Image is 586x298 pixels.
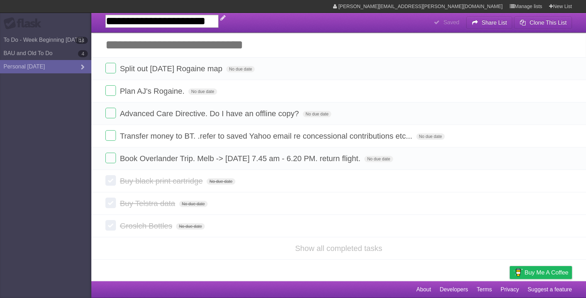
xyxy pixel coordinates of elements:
img: Buy me a coffee [513,266,523,278]
label: Done [105,198,116,208]
button: Share List [466,16,513,29]
b: Saved [443,19,459,25]
span: No due date [303,111,331,117]
label: Done [105,175,116,186]
span: No due date [188,88,217,95]
a: Buy me a coffee [510,266,572,279]
a: Privacy [501,283,519,296]
a: Suggest a feature [528,283,572,296]
span: No due date [176,223,204,230]
a: Developers [439,283,468,296]
label: Done [105,63,116,73]
span: Buy Telstra data [120,199,177,208]
span: Split out [DATE] Rogaine map [120,64,224,73]
b: Clone This List [529,20,567,26]
span: No due date [364,156,393,162]
span: No due date [226,66,255,72]
span: No due date [207,178,235,185]
b: 4 [78,50,88,57]
b: 14 [75,37,88,44]
a: Terms [477,283,492,296]
span: Groslch Bottles [120,221,174,230]
span: Advanced Care Directive. Do I have an offline copy? [120,109,301,118]
label: Done [105,220,116,231]
span: No due date [179,201,208,207]
span: Plan AJ's Rogaine. [120,87,186,95]
span: Buy black print cartridge [120,177,204,185]
span: No due date [416,133,445,140]
label: Done [105,108,116,118]
a: About [416,283,431,296]
label: Done [105,85,116,96]
span: Transfer money to BT. .refer to saved Yahoo email re concessional contributions etc... [120,132,414,140]
span: Buy me a coffee [525,266,568,279]
div: Flask [4,17,46,30]
a: Show all completed tasks [295,244,382,253]
button: Clone This List [514,16,572,29]
span: Book Overlander Trip. Melb -> [DATE] 7.45 am - 6.20 PM. return flight. [120,154,362,163]
label: Done [105,130,116,141]
b: Share List [482,20,507,26]
label: Done [105,153,116,163]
